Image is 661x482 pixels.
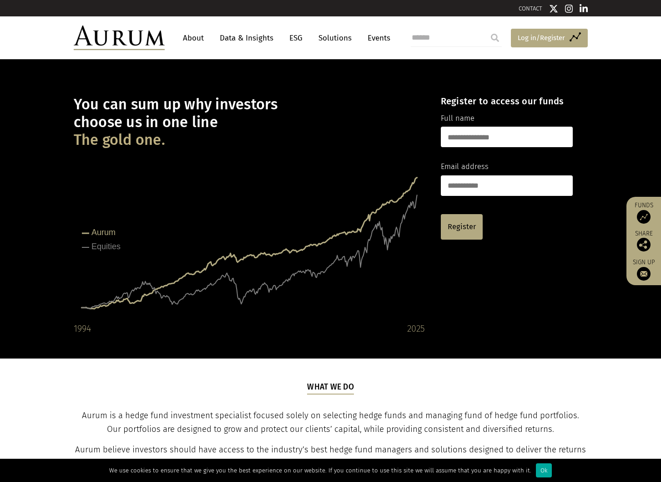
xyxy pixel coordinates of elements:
a: Sign up [631,258,656,281]
span: Log in/Register [518,32,565,43]
tspan: Equities [91,242,121,251]
a: Events [363,30,390,46]
input: Submit [486,29,504,47]
img: Sign up to our newsletter [637,267,651,281]
a: About [178,30,208,46]
img: Access Funds [637,210,651,224]
div: Share [631,231,656,251]
h4: Register to access our funds [441,96,573,107]
h5: What we do [307,381,354,394]
a: Funds [631,201,656,224]
div: 1994 [74,321,91,336]
img: Twitter icon [549,4,558,13]
img: Share this post [637,238,651,251]
a: Log in/Register [511,29,588,48]
a: Data & Insights [215,30,278,46]
label: Email address [441,161,489,173]
img: Instagram icon [565,4,573,13]
a: ESG [285,30,307,46]
a: Register [441,214,483,240]
label: Full name [441,113,474,124]
img: Aurum [74,26,165,50]
span: The gold one. [74,131,165,149]
a: CONTACT [519,5,542,12]
span: Aurum is a hedge fund investment specialist focused solely on selecting hedge funds and managing ... [82,410,579,434]
tspan: Aurum [91,228,116,237]
div: Ok [536,463,552,477]
span: Aurum believe investors should have access to the industry’s best hedge fund managers and solutio... [75,445,586,482]
div: 2025 [407,321,425,336]
a: Solutions [314,30,356,46]
img: Linkedin icon [580,4,588,13]
h1: You can sum up why investors choose us in one line [74,96,425,149]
